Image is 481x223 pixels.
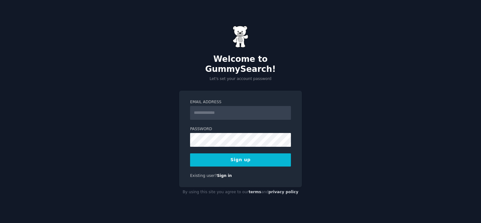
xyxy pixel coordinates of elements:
span: Existing user? [190,173,217,178]
a: Sign in [217,173,232,178]
label: Email Address [190,99,291,105]
button: Sign up [190,153,291,167]
div: By using this site you agree to our and [179,187,302,197]
p: Let's set your account password [179,76,302,82]
img: Gummy Bear [233,26,248,48]
a: terms [249,190,261,194]
a: privacy policy [268,190,298,194]
label: Password [190,126,291,132]
h2: Welcome to GummySearch! [179,54,302,74]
